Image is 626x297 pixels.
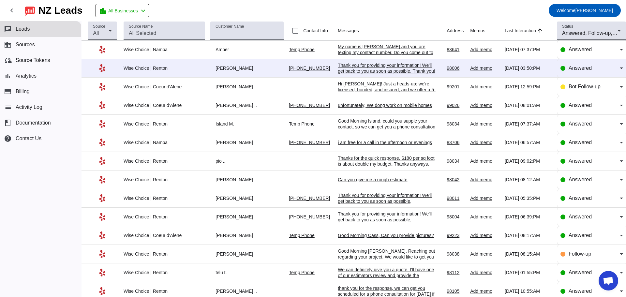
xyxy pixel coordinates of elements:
[557,6,613,15] span: [PERSON_NAME]
[98,269,106,276] mat-icon: Yelp
[98,157,106,165] mat-icon: Yelp
[338,267,436,284] div: We can definitely give you a quote. I'll have one of our estimators review and provide the estimate.
[210,47,284,52] div: Amber
[98,139,106,146] mat-icon: Yelp
[98,194,106,202] mat-icon: Yelp
[569,47,592,52] span: Answered
[289,270,315,275] a: Temp Phone
[4,25,12,33] mat-icon: chat
[569,177,592,182] span: Answered
[4,72,12,80] mat-icon: bar_chart
[338,118,436,130] div: Good Morning Island, could you supple your contact, so we can get you a phone consultation
[505,270,552,275] div: [DATE] 01:55:PM
[505,214,552,220] div: [DATE] 06:39:PM
[338,44,436,61] div: My name is [PERSON_NAME] and you are texting my contact number. Do you come out to [GEOGRAPHIC_DA...
[124,102,205,108] div: Wise Choice | Coeur d'Alene
[210,288,284,294] div: [PERSON_NAME] ..
[470,270,499,275] div: Add memo
[505,232,552,238] div: [DATE] 08:17:AM
[124,177,205,183] div: Wise Choice | Renton
[289,103,330,108] a: [PHONE_NUMBER]
[124,121,205,127] div: Wise Choice | Renton
[210,270,284,275] div: telu t.
[569,140,592,145] span: Answered
[124,158,205,164] div: Wise Choice | Renton
[98,231,106,239] mat-icon: Yelp
[98,101,106,109] mat-icon: Yelp
[338,177,436,183] div: Can you give me a rough estimate
[447,251,465,257] div: 98038
[124,232,205,238] div: Wise Choice | Coeur d'Alene
[447,102,465,108] div: 99026
[470,47,499,52] div: Add memo
[470,288,499,294] div: Add memo
[4,41,12,49] mat-icon: business
[599,271,618,290] div: Open chat
[470,121,499,127] div: Add memo
[505,121,552,127] div: [DATE] 07:37:AM
[210,232,284,238] div: [PERSON_NAME]
[98,120,106,128] mat-icon: Yelp
[338,155,436,167] div: Thanks for the quick response. $180 per sq foot is about double my budget. Thanks anyways.
[470,232,499,238] div: Add memo
[98,213,106,221] mat-icon: Yelp
[124,65,205,71] div: Wise Choice | Renton
[505,195,552,201] div: [DATE] 05:35:PM
[562,24,573,29] mat-label: Status
[4,88,12,96] mat-icon: payment
[289,47,315,52] a: Temp Phone
[447,21,470,40] th: Address
[338,81,436,116] div: Hi [PERSON_NAME]! Just a heads-up: we're licensed, bonded, and insured, and we offer a 5-YEAR cra...
[124,195,205,201] div: Wise Choice | Renton
[16,73,37,79] span: Analytics
[338,21,447,40] th: Messages
[447,65,465,71] div: 98006
[505,84,552,90] div: [DATE] 12:59:PM
[447,121,465,127] div: 98034
[505,158,552,164] div: [DATE] 09:02:PM
[16,57,50,63] span: Source Tokens
[98,46,106,53] mat-icon: Yelp
[210,251,284,257] div: [PERSON_NAME]
[470,158,499,164] div: Add memo
[25,5,35,16] img: logo
[338,232,436,238] div: Good Morning Cass, Can you provide pictures?
[302,27,328,34] label: Contact Info
[470,65,499,71] div: Add memo
[569,102,592,108] span: Answered
[289,214,330,219] a: [PHONE_NUMBER]
[289,233,315,238] a: Temp Phone
[447,84,465,90] div: 99201
[470,102,499,108] div: Add memo
[569,65,592,71] span: Answered
[470,251,499,257] div: Add memo
[16,89,30,95] span: Billing
[505,102,552,108] div: [DATE] 08:01:AM
[129,24,153,29] mat-label: Source Name
[98,83,106,91] mat-icon: Yelp
[338,211,436,229] div: Thank you for providing your information! We'll get back to you as soon as possible, considering ...
[470,177,499,183] div: Add memo
[505,140,552,145] div: [DATE] 06:57:AM
[557,8,575,13] span: Welcome
[216,24,244,29] mat-label: Customer Name
[505,65,552,71] div: [DATE] 03:50:PM
[447,177,465,183] div: 98042
[108,6,138,15] span: All Businesses
[447,47,465,52] div: 83641
[505,27,536,34] div: Last Interaction
[447,214,465,220] div: 98004
[210,102,284,108] div: [PERSON_NAME] ..
[124,270,205,275] div: Wise Choice | Renton
[210,121,284,127] div: Island M.
[16,42,35,48] span: Sources
[338,140,436,145] div: i am free for a call in the afternoon or evenings
[289,196,330,201] a: [PHONE_NUMBER]
[569,214,592,219] span: Answered
[569,270,592,275] span: Answered
[124,251,205,257] div: Wise Choice | Renton
[8,7,16,14] mat-icon: chevron_left
[16,120,51,126] span: Documentation
[16,26,30,32] span: Leads
[4,119,12,127] span: book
